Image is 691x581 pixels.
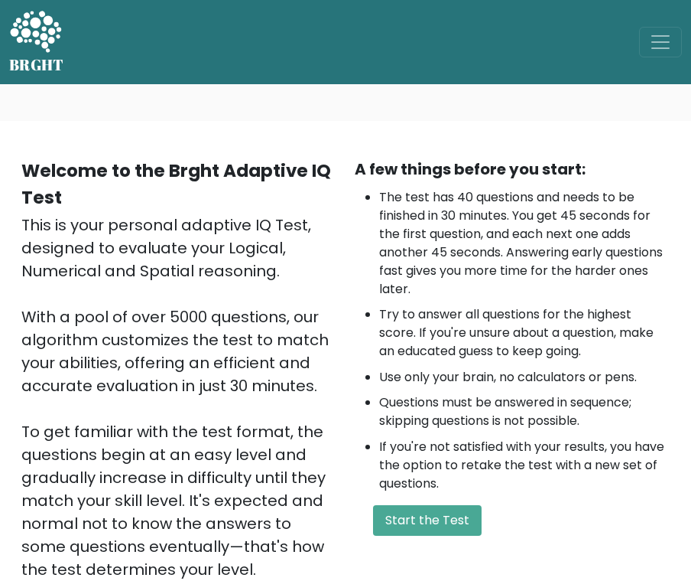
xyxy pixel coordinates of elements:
h5: BRGHT [9,56,64,74]
b: Welcome to the Brght Adaptive IQ Test [21,158,331,210]
li: Use only your brain, no calculators or pens. [379,368,670,387]
div: A few things before you start: [355,158,670,181]
li: Try to answer all questions for the highest score. If you're unsure about a question, make an edu... [379,305,670,361]
li: If you're not satisfied with your results, you have the option to retake the test with a new set ... [379,438,670,493]
li: The test has 40 questions and needs to be finished in 30 minutes. You get 45 seconds for the firs... [379,188,670,299]
button: Start the Test [373,505,482,536]
a: BRGHT [9,6,64,78]
li: Questions must be answered in sequence; skipping questions is not possible. [379,393,670,430]
button: Toggle navigation [639,27,682,57]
